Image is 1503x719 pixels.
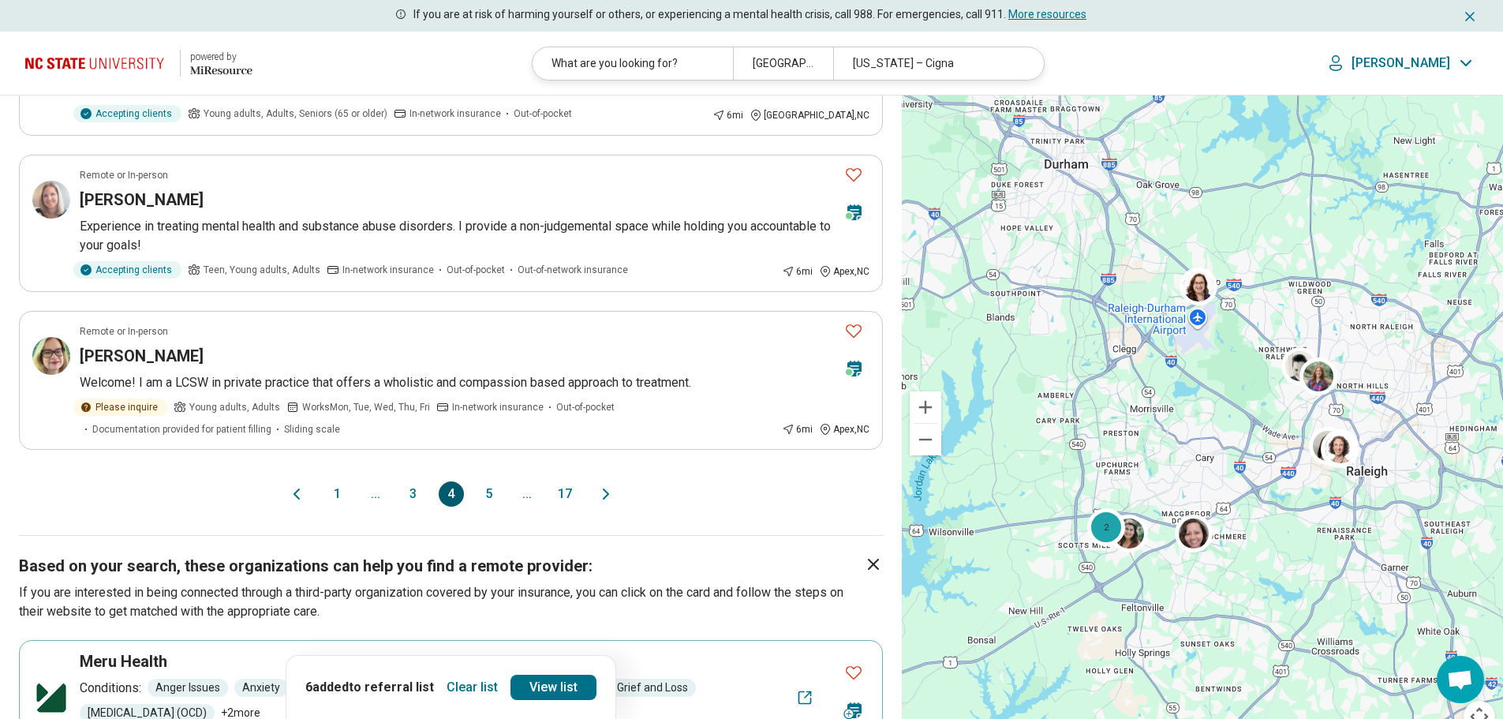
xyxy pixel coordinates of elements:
button: 1 [325,481,350,507]
button: Favorite [838,315,869,347]
span: Documentation provided for patient filling [92,422,271,436]
span: Sliding scale [284,422,340,436]
h3: [PERSON_NAME] [80,345,204,367]
button: Clear list [440,675,504,700]
button: Previous page [287,481,306,507]
button: 5 [477,481,502,507]
img: North Carolina State University [25,44,170,82]
div: Apex , NC [819,422,869,436]
span: Out-of-pocket [447,263,505,277]
button: Favorite [838,159,869,191]
span: Out-of-pocket [514,107,572,121]
span: Anger Issues [148,679,228,697]
button: 17 [552,481,578,507]
div: [US_STATE] – Cigna [833,47,1034,80]
button: 3 [401,481,426,507]
span: Young adults, Adults, Seniors (65 or older) [204,107,387,121]
div: [GEOGRAPHIC_DATA], [GEOGRAPHIC_DATA] 27513 [733,47,833,80]
p: Welcome! I am a LCSW in private practice that offers a wholistic and compassion based approach to... [80,373,869,392]
div: 6 mi [782,264,813,279]
p: Remote or In-person [80,168,168,182]
span: Out-of-pocket [556,400,615,414]
a: North Carolina State University powered by [25,44,252,82]
a: More resources [1008,8,1086,21]
div: Apex , NC [819,264,869,279]
p: Conditions: [80,679,141,698]
span: Young adults, Adults [189,400,280,414]
div: 6 mi [712,108,743,122]
span: Anxiety [234,679,288,697]
div: Accepting clients [73,261,181,279]
h3: [PERSON_NAME] [80,189,204,211]
span: Works Mon, Tue, Wed, Thu, Fri [302,400,430,414]
a: View list [510,675,596,700]
span: In-network insurance [342,263,434,277]
button: Zoom in [910,391,941,423]
span: to referral list [349,680,434,695]
div: [GEOGRAPHIC_DATA] , NC [750,108,869,122]
p: 6 added [305,678,434,697]
span: Teen, Young adults, Adults [204,263,320,277]
div: Accepting clients [73,105,181,122]
span: ... [363,481,388,507]
p: If you are at risk of harming yourself or others, or experiencing a mental health crisis, call 98... [413,6,1086,23]
p: Remote or In-person [80,324,168,339]
button: 4 [439,481,464,507]
div: powered by [190,50,252,64]
span: Grief and Loss [609,679,696,697]
span: In-network insurance [452,400,544,414]
div: 2 [1087,508,1125,546]
p: Experience in treating mental health and substance abuse disorders. I provide a non-judgemental s... [80,217,869,255]
div: Please inquire [73,399,167,416]
div: What are you looking for? [533,47,733,80]
span: In-network insurance [409,107,501,121]
button: Favorite [838,657,869,689]
button: Next page [596,481,615,507]
span: Out-of-network insurance [518,263,628,277]
h3: Meru Health [80,650,167,672]
span: ... [514,481,540,507]
div: 6 mi [782,422,813,436]
div: Open chat [1437,656,1484,703]
button: Zoom out [910,424,941,455]
p: [PERSON_NAME] [1352,55,1450,71]
button: Dismiss [1462,6,1478,25]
